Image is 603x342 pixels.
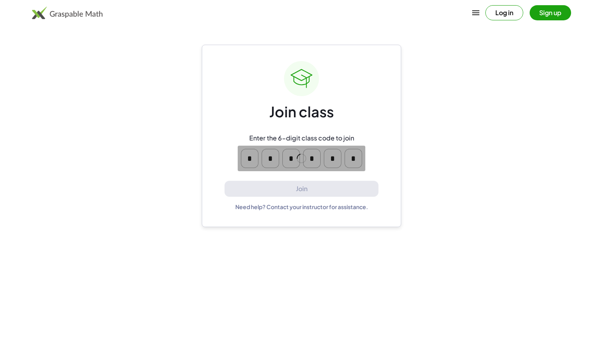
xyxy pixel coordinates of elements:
[249,134,354,142] div: Enter the 6-digit class code to join
[235,203,368,210] div: Need help? Contact your instructor for assistance.
[269,103,334,121] div: Join class
[530,5,571,20] button: Sign up
[485,5,523,20] button: Log in
[225,181,378,197] button: Join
